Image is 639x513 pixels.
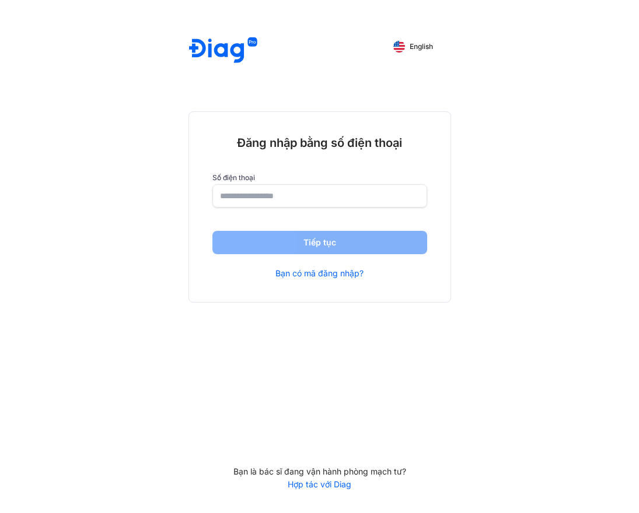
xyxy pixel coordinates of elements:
[410,43,433,51] span: English
[212,174,427,182] label: Số điện thoại
[393,41,405,52] img: English
[212,231,427,254] button: Tiếp tục
[189,37,257,65] img: logo
[212,135,427,150] div: Đăng nhập bằng số điện thoại
[188,479,451,490] a: Hợp tác với Diag
[188,466,451,477] div: Bạn là bác sĩ đang vận hành phòng mạch tư?
[385,37,441,56] button: English
[275,268,364,279] a: Bạn có mã đăng nhập?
